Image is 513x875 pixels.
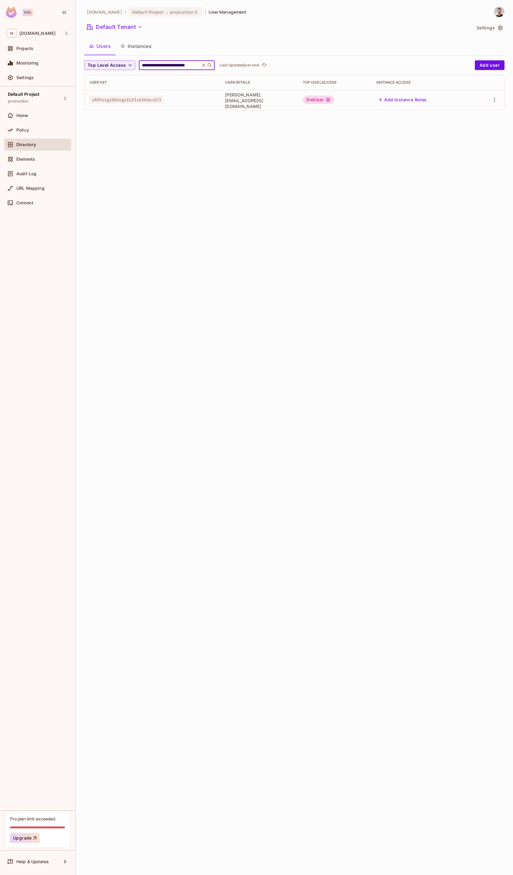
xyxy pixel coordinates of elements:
div: Pro plan limit exceeded [10,816,55,822]
button: Upgrade [10,833,40,843]
span: Policy [16,128,29,132]
div: Top Level Access [303,80,367,85]
span: Connect [16,200,33,205]
li: / [125,9,126,15]
span: Default Project [132,9,164,15]
span: the active workspace [87,9,122,15]
p: Last Updated just now [220,63,259,68]
div: Instance Access [376,80,468,85]
span: Top Level Access [88,62,126,69]
span: rAXXzrgrD6bkgzfrf1r62kSan2C3 [89,96,163,104]
img: SReyMgAAAABJRU5ErkJggg== [6,7,17,18]
span: production [8,99,29,104]
span: Monitoring [16,61,39,65]
span: production [170,9,194,15]
button: Instances [116,39,156,54]
span: Elements [16,157,35,162]
span: refresh [262,62,267,68]
span: Help & Updates [16,859,49,864]
button: Default Tenant [84,22,145,32]
span: URL Mapping [16,186,45,191]
div: EndUser [303,96,334,104]
button: refresh [260,62,268,69]
div: Pro [23,9,33,16]
span: Audit Log [16,171,36,176]
button: Add Instance Roles [376,95,429,105]
span: [PERSON_NAME][EMAIL_ADDRESS][DOMAIN_NAME] [225,92,293,109]
button: Users [84,39,116,54]
button: Settings [474,23,505,33]
span: Workspace: honeycombinsurance.com [19,31,55,36]
li: / [205,9,206,15]
span: Home [16,113,28,118]
button: Add user [475,60,505,70]
span: User Management [209,9,246,15]
span: Default Project [8,92,39,97]
span: Click to refresh data [259,62,268,69]
span: H [7,29,16,38]
span: : [166,10,168,15]
button: Top Level Access [84,60,135,70]
span: Directory [16,142,36,147]
span: Projects [16,46,33,51]
span: Settings [16,75,34,80]
img: dor@honeycombinsurance.com [494,7,504,17]
div: User Key [89,80,215,85]
div: User Details [225,80,293,85]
